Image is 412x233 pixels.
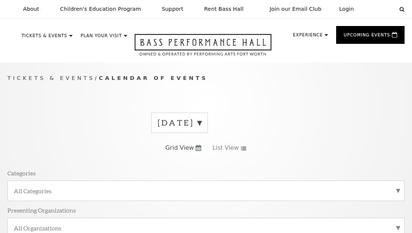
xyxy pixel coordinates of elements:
[22,34,67,42] p: Tickets & Events
[212,144,239,152] span: List View
[165,144,194,152] span: Grid View
[366,6,392,13] select: Select:
[14,187,398,195] label: All Categories
[7,74,405,83] p: /
[204,6,244,12] p: Rent Bass Hall
[7,75,95,81] span: Tickets & Events
[99,75,208,81] span: Calendar of Events
[158,117,202,129] label: [DATE]
[14,224,398,232] label: All Organizations
[23,6,39,12] p: About
[7,206,76,214] p: Presenting Organizations
[344,33,390,41] p: Upcoming Events
[7,169,36,177] p: Categories
[293,33,323,41] p: Experience
[81,34,122,42] p: Plan Your Visit
[162,6,183,12] p: Support
[60,6,141,12] p: Children's Education Program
